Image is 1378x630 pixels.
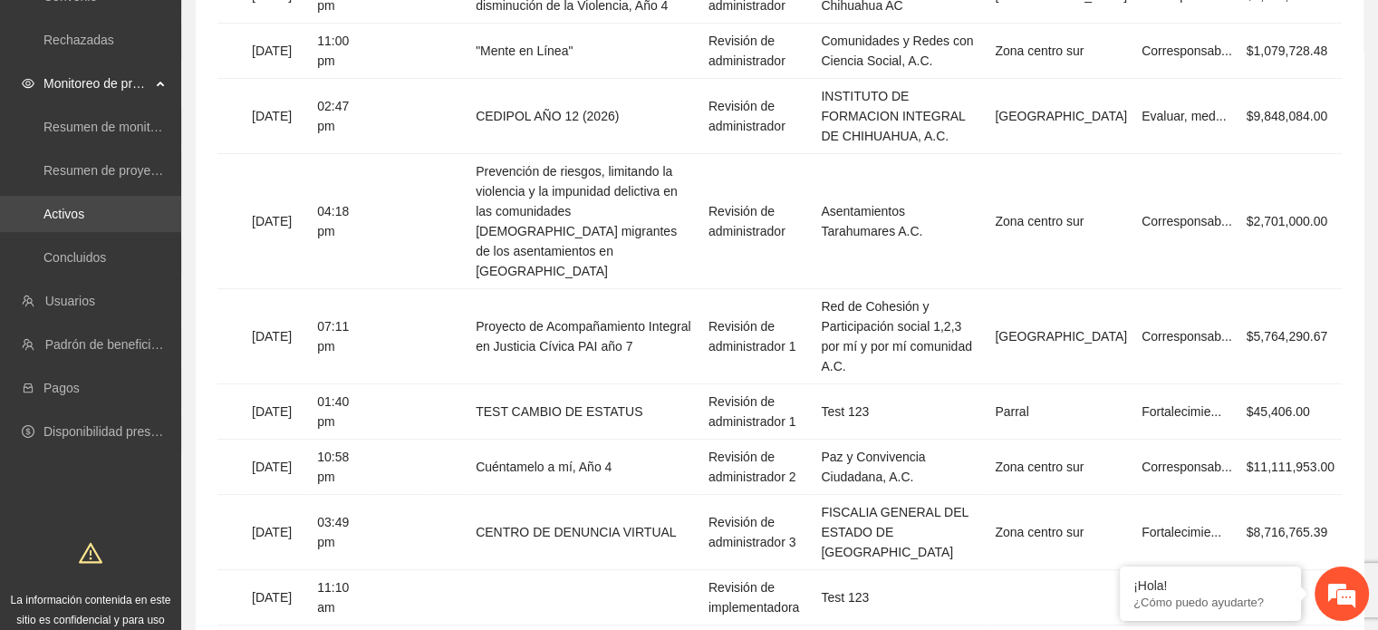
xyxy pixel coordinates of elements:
[45,294,95,308] a: Usuarios
[988,495,1134,570] td: Zona centro sur
[1239,154,1342,289] td: $2,701,000.00
[45,337,178,352] a: Padrón de beneficiarios
[701,154,814,289] td: Revisión de administrador
[245,79,310,154] td: [DATE]
[701,570,814,625] td: Revisión de implementadora
[1142,329,1232,344] span: Corresponsab...
[1142,460,1232,474] span: Corresponsab...
[988,289,1134,384] td: [GEOGRAPHIC_DATA]
[814,570,988,625] td: Test 123
[245,440,310,495] td: [DATE]
[814,154,988,289] td: Asentamientos Tarahumares A.C.
[1142,44,1232,58] span: Corresponsab...
[814,24,988,79] td: Comunidades y Redes con Ciencia Social, A.C.
[105,209,250,393] span: Estamos en línea.
[1142,214,1232,228] span: Corresponsab...
[701,384,814,440] td: Revisión de administrador 1
[468,384,701,440] td: TEST CAMBIO DE ESTATUS
[310,24,374,79] td: 11:00 pm
[310,495,374,570] td: 03:49 pm
[1133,596,1287,609] p: ¿Cómo puedo ayudarte?
[245,154,310,289] td: [DATE]
[988,154,1134,289] td: Zona centro sur
[1239,79,1342,154] td: $9,848,084.00
[43,33,114,47] a: Rechazadas
[245,24,310,79] td: [DATE]
[43,250,106,265] a: Concluidos
[988,384,1134,440] td: Parral
[79,541,102,565] span: warning
[701,79,814,154] td: Revisión de administrador
[814,384,988,440] td: Test 123
[245,570,310,625] td: [DATE]
[814,440,988,495] td: Paz y Convivencia Ciudadana, A.C.
[94,92,304,116] div: Chatee con nosotros ahora
[468,495,701,570] td: CENTRO DE DENUNCIA VIRTUAL
[701,495,814,570] td: Revisión de administrador 3
[43,207,84,221] a: Activos
[701,289,814,384] td: Revisión de administrador 1
[9,430,345,493] textarea: Escriba su mensaje y pulse “Intro”
[310,570,374,625] td: 11:10 am
[1239,289,1342,384] td: $5,764,290.67
[468,440,701,495] td: Cuéntamelo a mí, Año 4
[310,384,374,440] td: 01:40 pm
[1142,525,1221,539] span: Fortalecimie...
[22,77,34,90] span: eye
[814,495,988,570] td: FISCALIA GENERAL DEL ESTADO DE [GEOGRAPHIC_DATA]
[814,79,988,154] td: INSTITUTO DE FORMACION INTEGRAL DE CHIHUAHUA, A.C.
[245,495,310,570] td: [DATE]
[468,79,701,154] td: CEDIPOL AÑO 12 (2026)
[468,289,701,384] td: Proyecto de Acompañamiento Integral en Justicia Cívica PAI año 7
[1142,109,1226,123] span: Evaluar, med...
[1239,440,1342,495] td: $11,111,953.00
[310,440,374,495] td: 10:58 pm
[468,154,701,289] td: Prevención de riesgos, limitando la violencia y la impunidad delictiva en las comunidades [DEMOGR...
[1239,24,1342,79] td: $1,079,728.48
[310,154,374,289] td: 04:18 pm
[43,65,150,102] span: Monitoreo de proyectos
[988,79,1134,154] td: [GEOGRAPHIC_DATA]
[43,120,176,134] a: Resumen de monitoreo
[468,24,701,79] td: "Mente en Línea"
[310,289,374,384] td: 07:11 pm
[1239,495,1342,570] td: $8,716,765.39
[43,163,237,178] a: Resumen de proyectos aprobados
[310,79,374,154] td: 02:47 pm
[814,289,988,384] td: Red de Cohesión y Participación social 1,2,3 por mí y por mí comunidad A.C.
[1142,404,1221,419] span: Fortalecimie...
[701,440,814,495] td: Revisión de administrador 2
[988,440,1134,495] td: Zona centro sur
[43,381,80,395] a: Pagos
[701,24,814,79] td: Revisión de administrador
[1133,578,1287,593] div: ¡Hola!
[43,424,198,439] a: Disponibilidad presupuestal
[245,289,310,384] td: [DATE]
[245,384,310,440] td: [DATE]
[1239,384,1342,440] td: $45,406.00
[297,9,341,53] div: Minimizar ventana de chat en vivo
[988,24,1134,79] td: Zona centro sur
